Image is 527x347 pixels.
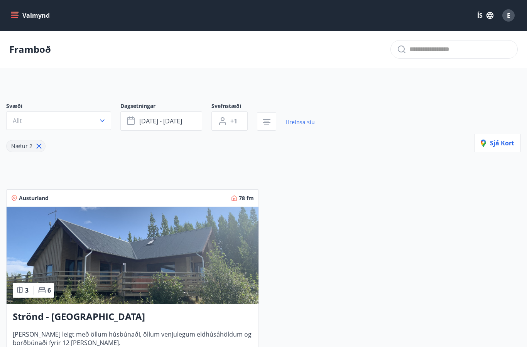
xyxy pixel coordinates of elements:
[13,116,22,125] span: Allt
[139,117,182,125] span: [DATE] - [DATE]
[47,286,51,295] span: 6
[239,194,254,202] span: 78 fm
[19,194,49,202] span: Austurland
[120,102,211,111] span: Dagsetningar
[473,8,498,22] button: ÍS
[9,43,51,56] p: Framboð
[474,134,521,152] button: Sjá kort
[211,102,257,111] span: Svefnstæði
[481,139,514,147] span: Sjá kort
[6,102,120,111] span: Svæði
[211,111,248,131] button: +1
[9,8,53,22] button: menu
[507,11,510,20] span: E
[499,6,518,25] button: E
[230,117,237,125] span: +1
[25,286,29,295] span: 3
[7,207,258,304] img: Paella dish
[11,142,32,150] span: Nætur 2
[285,114,315,131] a: Hreinsa síu
[13,310,252,324] h3: Strönd - [GEOGRAPHIC_DATA]
[6,111,111,130] button: Allt
[120,111,202,131] button: [DATE] - [DATE]
[6,140,46,152] div: Nætur 2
